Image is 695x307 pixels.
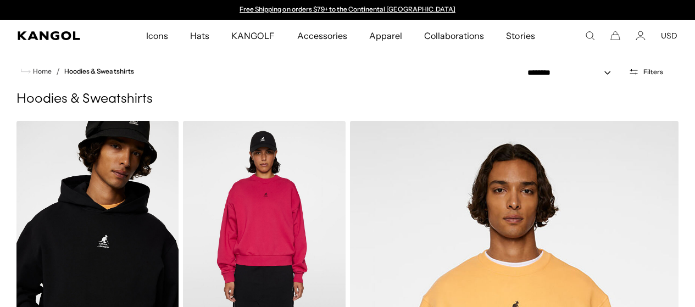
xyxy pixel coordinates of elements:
span: KANGOLF [231,20,275,52]
a: Kangol [18,31,96,40]
li: / [52,65,60,78]
a: Hats [179,20,220,52]
span: Icons [146,20,168,52]
a: Home [21,66,52,76]
span: Apparel [369,20,402,52]
a: Stories [495,20,546,52]
div: 1 of 2 [235,5,461,14]
a: Account [636,31,646,41]
a: Icons [135,20,179,52]
span: Hats [190,20,209,52]
a: Free Shipping on orders $79+ to the Continental [GEOGRAPHIC_DATA] [240,5,455,13]
span: Home [31,68,52,75]
a: Accessories [286,20,358,52]
span: Accessories [297,20,347,52]
span: Collaborations [424,20,484,52]
h1: Hoodies & Sweatshirts [16,91,679,108]
a: Collaborations [413,20,495,52]
span: Filters [643,68,663,76]
button: USD [661,31,677,41]
select: Sort by: Featured [523,67,622,79]
a: Hoodies & Sweatshirts [64,68,134,75]
button: Cart [610,31,620,41]
button: Open filters [622,67,670,77]
a: KANGOLF [220,20,286,52]
summary: Search here [585,31,595,41]
a: Apparel [358,20,413,52]
slideshow-component: Announcement bar [235,5,461,14]
div: Announcement [235,5,461,14]
span: Stories [506,20,535,52]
